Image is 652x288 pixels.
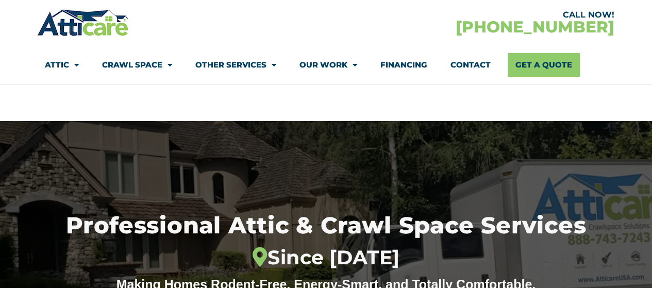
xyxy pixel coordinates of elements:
[508,53,580,77] a: Get A Quote
[102,53,172,77] a: Crawl Space
[45,53,79,77] a: Attic
[195,53,276,77] a: Other Services
[450,53,491,77] a: Contact
[380,53,427,77] a: Financing
[45,53,607,77] nav: Menu
[12,214,639,269] h1: Professional Attic & Crawl Space Services
[12,246,639,269] div: Since [DATE]
[299,53,357,77] a: Our Work
[326,11,614,19] div: CALL NOW!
